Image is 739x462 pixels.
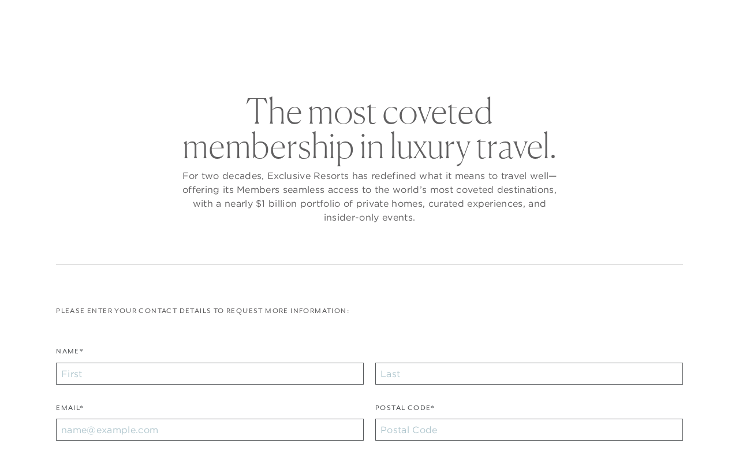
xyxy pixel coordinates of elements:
[431,37,502,70] a: Community
[375,363,683,385] input: Last
[179,169,560,224] p: For two decades, Exclusive Resorts has redefined what it means to travel well—offering its Member...
[342,37,414,70] a: Membership
[56,363,364,385] input: First
[375,403,435,419] label: Postal Code*
[179,94,560,163] h2: The most coveted membership in luxury travel.
[621,13,678,23] a: Member Login
[31,13,81,23] a: Get Started
[375,419,683,441] input: Postal Code
[237,37,325,70] a: The Collection
[56,305,683,316] p: Please enter your contact details to request more information:
[56,403,83,419] label: Email*
[56,346,83,363] label: Name*
[56,419,364,441] input: name@example.com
